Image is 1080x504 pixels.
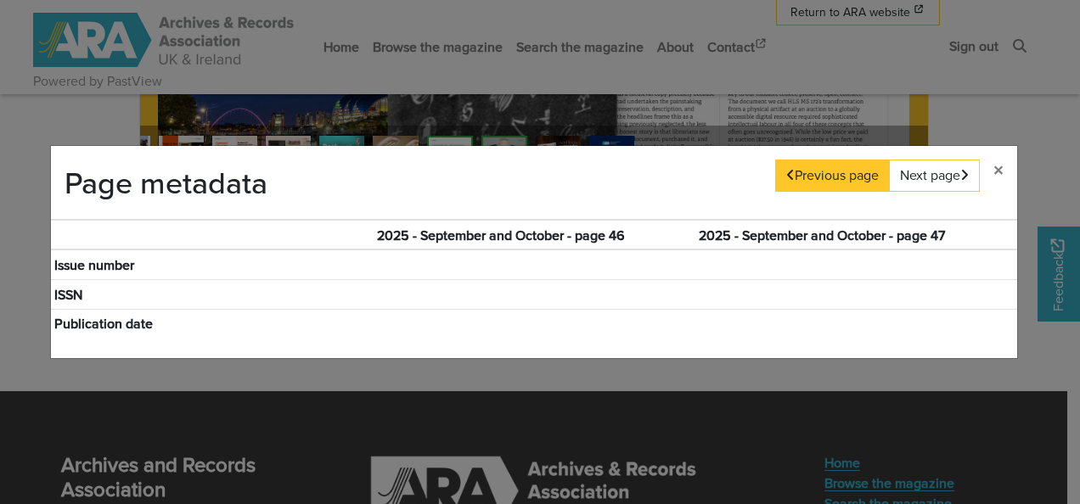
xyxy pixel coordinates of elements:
th: 2025 - September and October - page 46 [373,220,695,249]
th: 2025 - September and October - page 47 [695,220,1016,249]
button: Next page [889,160,980,192]
th: Issue number [51,249,373,279]
button: Previous page [775,160,890,192]
h4: Page metadata [65,160,267,205]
